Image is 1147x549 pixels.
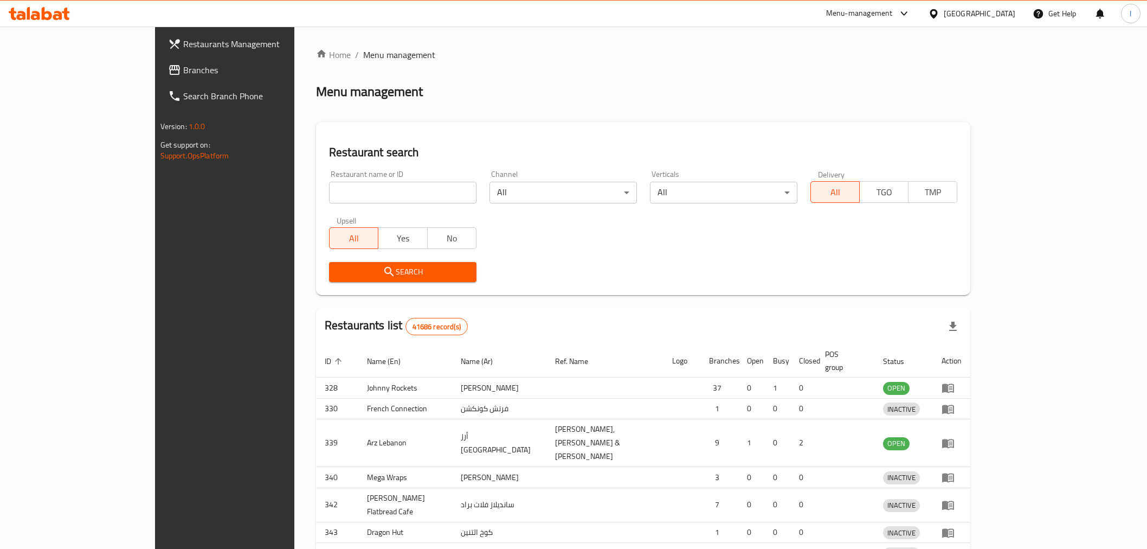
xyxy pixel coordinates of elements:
label: Delivery [818,170,845,178]
a: Branches [159,57,346,83]
span: INACTIVE [883,403,920,416]
h2: Restaurant search [329,144,957,161]
span: Yes [383,231,423,246]
span: Restaurants Management [183,37,338,50]
td: 0 [790,467,816,488]
h2: Restaurants list [325,317,468,335]
button: All [329,227,378,249]
td: 1 [700,398,738,419]
div: INACTIVE [883,499,920,512]
div: Menu [942,499,962,512]
li: / [355,48,359,61]
td: 0 [764,522,790,543]
div: Export file [940,314,966,340]
nav: breadcrumb [316,48,970,61]
td: 1 [738,419,764,467]
td: 3 [700,467,738,488]
span: INACTIVE [883,471,920,484]
span: TGO [864,184,904,200]
td: 2 [790,419,816,467]
td: 9 [700,419,738,467]
td: سانديلاز فلات براد [452,488,546,522]
td: [PERSON_NAME] Flatbread Cafe [358,488,452,522]
td: [PERSON_NAME],[PERSON_NAME] & [PERSON_NAME] [546,419,664,467]
td: [PERSON_NAME] [452,467,546,488]
td: French Connection [358,398,452,419]
button: No [427,227,476,249]
span: Version: [160,119,187,133]
div: Total records count [405,318,468,335]
span: ID [325,355,345,368]
div: Menu [942,526,962,539]
td: 0 [738,378,764,399]
td: 1 [764,378,790,399]
td: Mega Wraps [358,467,452,488]
th: Action [933,344,970,378]
td: Dragon Hut [358,522,452,543]
div: OPEN [883,437,910,450]
th: Busy [764,344,790,378]
td: 0 [790,488,816,522]
span: Name (Ar) [461,355,507,368]
input: Search for restaurant name or ID.. [329,182,476,203]
span: Menu management [363,48,435,61]
span: POS group [825,348,861,374]
td: 0 [790,522,816,543]
button: TMP [908,181,957,203]
span: All [815,184,855,200]
span: Ref. Name [555,355,602,368]
div: Menu [942,403,962,416]
th: Logo [663,344,700,378]
span: 1.0.0 [189,119,205,133]
h2: Menu management [316,83,423,100]
span: Get support on: [160,138,210,152]
div: All [650,182,797,203]
td: [PERSON_NAME] [452,378,546,399]
span: Search [338,265,468,279]
button: Yes [378,227,427,249]
td: 0 [764,398,790,419]
td: 0 [738,488,764,522]
span: I [1130,8,1131,20]
span: TMP [913,184,953,200]
button: TGO [859,181,908,203]
button: All [810,181,860,203]
div: All [489,182,637,203]
button: Search [329,262,476,282]
span: OPEN [883,437,910,450]
td: 0 [790,398,816,419]
span: INACTIVE [883,499,920,512]
td: 0 [738,522,764,543]
td: 7 [700,488,738,522]
span: Name (En) [367,355,415,368]
th: Open [738,344,764,378]
a: Restaurants Management [159,31,346,57]
a: Support.OpsPlatform [160,149,229,163]
td: 0 [738,398,764,419]
span: 41686 record(s) [406,322,467,332]
div: Menu-management [826,7,893,20]
label: Upsell [337,216,357,224]
span: Search Branch Phone [183,90,338,103]
td: كوخ التنين [452,522,546,543]
div: OPEN [883,382,910,395]
span: INACTIVE [883,527,920,539]
td: Johnny Rockets [358,378,452,399]
div: Menu [942,381,962,394]
td: 0 [764,488,790,522]
td: 1 [700,522,738,543]
a: Search Branch Phone [159,83,346,109]
span: Status [883,355,918,368]
td: 0 [764,419,790,467]
td: 0 [764,467,790,488]
td: أرز [GEOGRAPHIC_DATA] [452,419,546,467]
span: No [432,231,472,246]
td: 37 [700,378,738,399]
span: OPEN [883,382,910,394]
span: Branches [183,63,338,76]
div: [GEOGRAPHIC_DATA] [944,8,1015,20]
td: فرنش كونكشن [452,398,546,419]
td: 0 [790,378,816,399]
div: Menu [942,437,962,450]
